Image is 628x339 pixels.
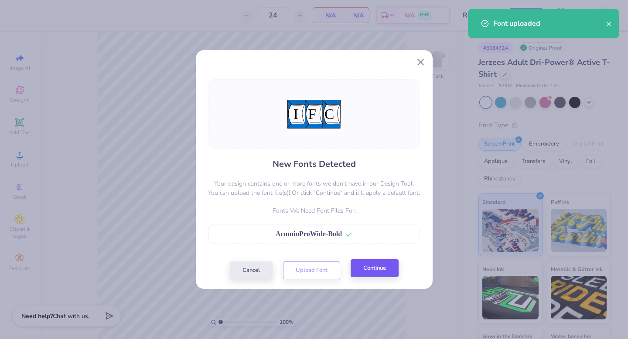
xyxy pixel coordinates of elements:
p: Your design contains one or more fonts we don't have in our Design Tool. You can upload the font ... [208,179,420,197]
button: close [606,18,612,29]
button: Cancel [230,261,273,279]
button: Continue [351,259,399,277]
p: Fonts We Need Font Files For: [208,206,420,215]
button: Close [412,54,429,70]
div: Font uploaded [493,18,606,29]
span: AcuminProWide-Bold [276,230,342,237]
h4: New Fonts Detected [273,158,356,170]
